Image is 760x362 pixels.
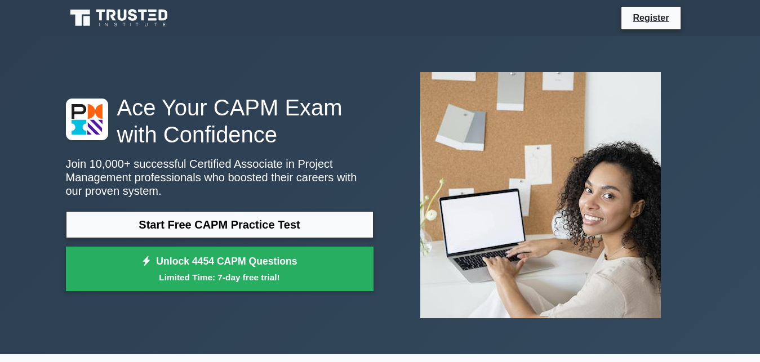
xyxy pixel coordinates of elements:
[626,11,675,25] a: Register
[66,157,374,198] p: Join 10,000+ successful Certified Associate in Project Management professionals who boosted their...
[66,211,374,238] a: Start Free CAPM Practice Test
[66,94,374,148] h1: Ace Your CAPM Exam with Confidence
[80,271,359,284] small: Limited Time: 7-day free trial!
[66,247,374,292] a: Unlock 4454 CAPM QuestionsLimited Time: 7-day free trial!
